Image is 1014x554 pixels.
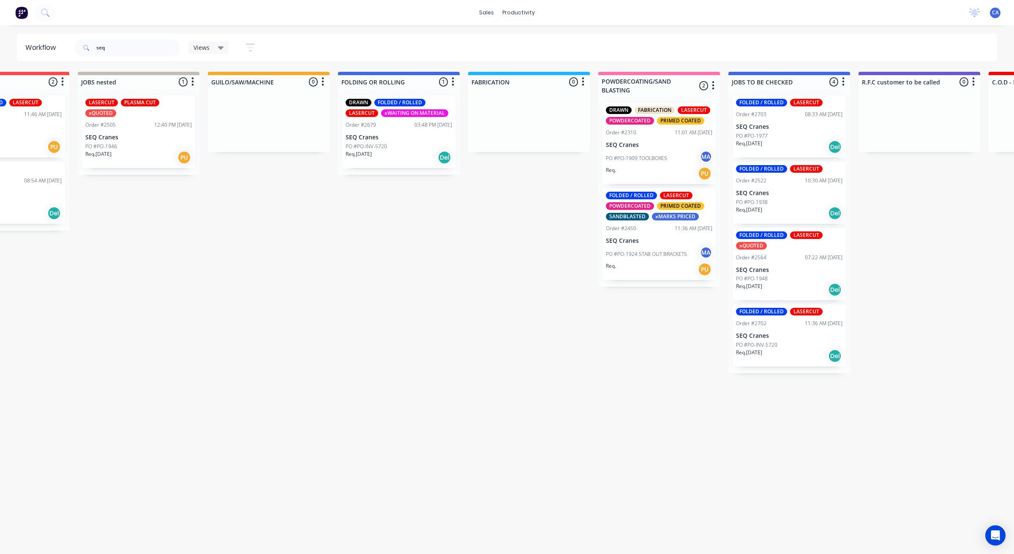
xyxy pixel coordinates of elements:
div: 11:36 AM [DATE] [675,225,712,232]
p: SEQ Cranes [736,123,842,130]
div: Del [828,206,842,220]
div: DRAWN [606,106,632,114]
div: PU [698,167,711,180]
p: Req. [DATE] [346,150,372,158]
div: LASERCUT [85,99,118,106]
div: MA [700,246,712,259]
p: PO #PO-INV-5720 [736,341,777,349]
div: FOLDED / ROLLEDLASERCUTxQUOTEDOrder #256407:22 AM [DATE]SEQ CranesPO #PO-1948Req.[DATE]Del [733,228,846,301]
input: Search for orders... [96,39,180,56]
div: PU [177,151,191,164]
div: FOLDED / ROLLED [736,165,787,173]
img: Factory [15,6,28,19]
div: Order #2702 [736,320,766,327]
p: SEQ Cranes [85,134,192,141]
div: Del [47,206,61,220]
div: Workflow [25,43,60,53]
div: xMARKS PRICED [652,213,699,220]
p: Req. [606,166,616,174]
p: PO #PO-INV-5720 [346,143,387,150]
span: CA [992,9,999,16]
p: PO #PO-1946 [85,143,117,150]
div: Order #2450 [606,225,636,232]
div: xQUOTED [736,242,767,250]
div: 11:01 AM [DATE] [675,129,712,136]
div: Order #2703 [736,111,766,118]
div: FOLDED / ROLLED [736,308,787,315]
div: FOLDED / ROLLEDLASERCUTPOWDERCOATEDPRIMED COATEDSANDBLASTEDxMARKS PRICEDOrder #245011:36 AM [DATE... [602,188,716,280]
div: LASERCUT [790,308,823,315]
div: Order #2679 [346,121,376,129]
div: 07:22 AM [DATE] [805,254,842,261]
p: Req. [DATE] [85,150,112,158]
div: PU [47,140,61,154]
div: LASERCUT [790,165,823,173]
p: Req. [DATE] [736,140,762,147]
div: LASERCUT [790,99,823,106]
div: Order #2505 [85,121,116,129]
div: DRAWN [346,99,371,106]
p: Req. [606,262,616,270]
div: DRAWNFOLDED / ROLLEDLASERCUTxWAITING ON MATERIALOrder #267903:48 PM [DATE]SEQ CranesPO #PO-INV-57... [342,95,455,168]
div: 08:33 AM [DATE] [805,111,842,118]
div: LASERCUT [346,109,378,117]
div: LASERCUT [678,106,710,114]
div: Order #2522 [736,177,766,185]
p: PO #PO-1977 [736,132,768,140]
div: MA [700,150,712,163]
p: Req. [DATE] [736,349,762,356]
p: Req. [DATE] [736,206,762,214]
div: Open Intercom Messenger [985,525,1006,546]
div: PU [698,263,711,276]
div: FOLDED / ROLLED [736,231,787,239]
p: SEQ Cranes [346,134,452,141]
div: Order #2564 [736,254,766,261]
div: DRAWNFABRICATIONLASERCUTPOWDERCOATEDPRIMED COATEDOrder #231011:01 AM [DATE]SEQ CranesPO #PO-1909 ... [602,103,716,184]
div: 11:46 AM [DATE] [24,111,62,118]
div: FOLDED / ROLLEDLASERCUTOrder #270308:33 AM [DATE]SEQ CranesPO #PO-1977Req.[DATE]Del [733,95,846,158]
div: Del [828,283,842,296]
div: FOLDED / ROLLED [606,192,657,199]
div: PRIMED COATED [657,117,704,125]
p: PO #PO-1948 [736,275,768,282]
div: LASERCUT [9,99,42,106]
div: FOLDED / ROLLEDLASERCUTOrder #252210:30 AM [DATE]SEQ CranesPO #PO-1938Req.[DATE]Del [733,162,846,224]
span: Views [194,43,210,52]
p: SEQ Cranes [736,266,842,274]
p: SEQ Cranes [606,237,712,244]
div: productivity [498,6,539,19]
div: POWDERCOATED [606,117,654,125]
div: LASERCUT [660,192,692,199]
div: PLASMA CUT [121,99,159,106]
div: Del [438,151,451,164]
div: Order #2310 [606,129,636,136]
div: xWAITING ON MATERIAL [381,109,448,117]
div: SANDBLASTED [606,213,649,220]
p: PO #PO-1924 STAB OUT BRACKETS [606,250,687,258]
div: 08:54 AM [DATE] [24,177,62,185]
p: SEQ Cranes [736,332,842,339]
div: xQUOTED [85,109,116,117]
p: Req. [DATE] [736,282,762,290]
div: LASERCUTPLASMA CUTxQUOTEDOrder #250512:40 PM [DATE]SEQ CranesPO #PO-1946Req.[DATE]PU [82,95,195,168]
div: FOLDED / ROLLED [374,99,425,106]
div: 10:30 AM [DATE] [805,177,842,185]
div: FOLDED / ROLLEDLASERCUTOrder #270211:36 AM [DATE]SEQ CranesPO #PO-INV-5720Req.[DATE]Del [733,304,846,367]
p: SEQ Cranes [736,190,842,197]
div: FABRICATION [635,106,675,114]
div: 11:36 AM [DATE] [805,320,842,327]
div: 12:40 PM [DATE] [154,121,192,129]
p: PO #PO-1909 TOOLBOXES [606,155,667,162]
p: SEQ Cranes [606,141,712,149]
div: Del [828,140,842,154]
div: FOLDED / ROLLED [736,99,787,106]
div: PRIMED COATED [657,202,704,210]
div: 03:48 PM [DATE] [414,121,452,129]
div: Del [828,349,842,363]
p: PO #PO-1938 [736,198,768,206]
div: sales [475,6,498,19]
div: LASERCUT [790,231,823,239]
div: POWDERCOATED [606,202,654,210]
